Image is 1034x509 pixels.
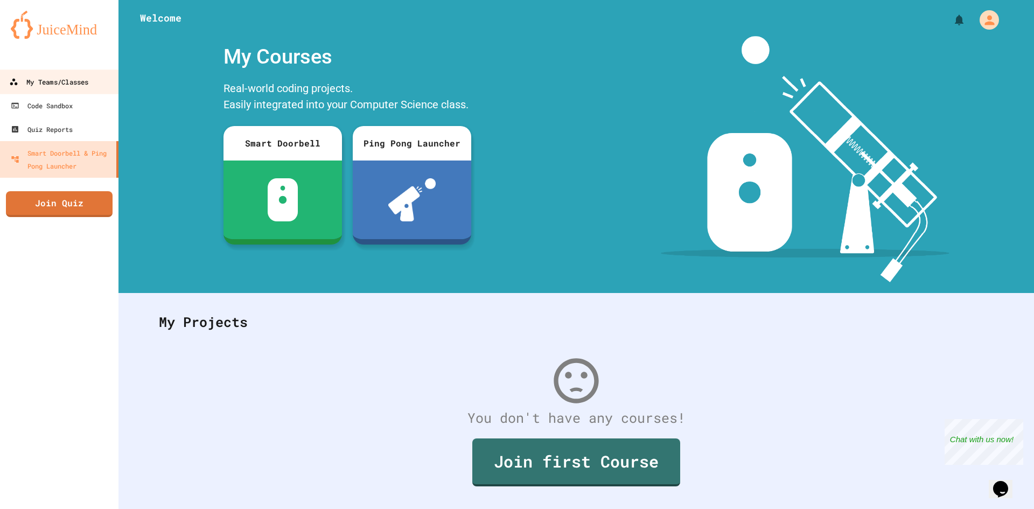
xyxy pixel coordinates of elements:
img: banner-image-my-projects.png [661,36,949,282]
div: Smart Doorbell & Ping Pong Launcher [11,147,112,172]
div: My Account [968,8,1002,32]
iframe: chat widget [945,419,1023,465]
img: sdb-white.svg [268,178,298,221]
div: Real-world coding projects. Easily integrated into your Computer Science class. [218,78,477,118]
div: Code Sandbox [11,99,73,112]
iframe: chat widget [989,466,1023,498]
div: My Courses [218,36,477,78]
div: My Projects [148,301,1004,343]
div: My Notifications [933,11,968,29]
img: logo-orange.svg [11,11,108,39]
div: Smart Doorbell [223,126,342,161]
div: Ping Pong Launcher [353,126,471,161]
div: My Teams/Classes [9,75,88,89]
img: ppl-with-ball.png [388,178,436,221]
div: You don't have any courses! [148,408,1004,428]
a: Join Quiz [6,191,113,217]
a: Join first Course [472,438,680,486]
div: Quiz Reports [11,123,73,136]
